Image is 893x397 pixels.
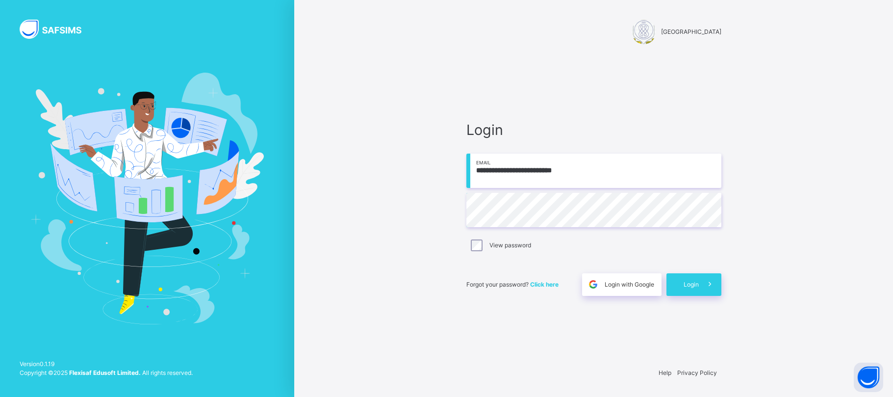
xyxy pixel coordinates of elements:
[605,280,654,289] span: Login with Google
[20,20,93,39] img: SAFSIMS Logo
[530,281,559,288] a: Click here
[587,279,599,290] img: google.396cfc9801f0270233282035f929180a.svg
[30,73,264,324] img: Hero Image
[20,360,193,369] span: Version 0.1.19
[659,369,671,376] a: Help
[466,281,559,288] span: Forgot your password?
[20,369,193,376] span: Copyright © 2025 All rights reserved.
[489,241,531,250] label: View password
[684,280,699,289] span: Login
[854,363,883,392] button: Open asap
[69,369,141,376] strong: Flexisaf Edusoft Limited.
[466,119,721,140] span: Login
[661,27,721,36] span: [GEOGRAPHIC_DATA]
[677,369,717,376] a: Privacy Policy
